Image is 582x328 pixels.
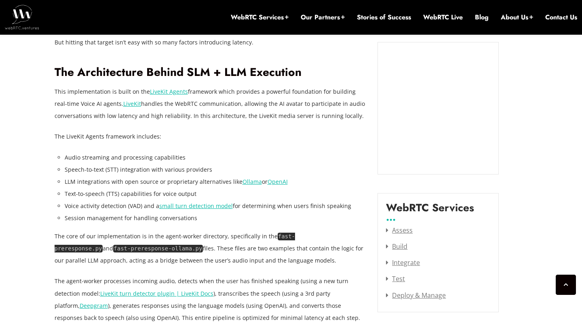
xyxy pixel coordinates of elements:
a: Integrate [386,258,420,267]
a: LiveKit [123,100,141,107]
a: Our Partners [301,13,345,22]
p: The LiveKit Agents framework includes: [55,130,366,143]
img: WebRTC.ventures [5,5,39,29]
li: Audio streaming and processing capabilities [65,151,366,164]
a: LiveKit Agents [150,88,188,95]
p: The agent-worker processes incoming audio, detects when the user has finished speaking (using a n... [55,275,366,324]
a: WebRTC Live [423,13,463,22]
a: About Us [501,13,533,22]
code: fast-preresponse-ollama.py [113,245,203,252]
a: Ollama [242,178,262,185]
p: This implementation is built on the framework which provides a powerful foundation for building r... [55,86,366,122]
a: OpenAI [268,178,288,185]
a: WebRTC Services [231,13,289,22]
li: Session management for handling conversations [65,212,366,224]
a: Assess [386,226,413,235]
p: The core of our implementation is in the agent-worker directory, specifically in the and files. T... [55,230,366,267]
a: LiveKit turn detector plugin | LiveKit Docs [100,290,213,297]
a: small turn detection model [159,202,233,210]
a: Blog [475,13,489,22]
h2: The Architecture Behind SLM + LLM Execution [55,65,366,80]
li: LLM integrations with open source or proprietary alternatives like or [65,176,366,188]
p: But hitting that target isn’t easy with so many factors introducing latency. [55,36,366,48]
a: Deepgram [80,302,108,309]
a: Test [386,274,405,283]
li: Voice activity detection (VAD) and a for determining when users finish speaking [65,200,366,212]
li: Speech-to-text (STT) integration with various providers [65,164,366,176]
a: Build [386,242,407,251]
a: Deploy & Manage [386,291,446,300]
iframe: Embedded CTA [386,50,490,166]
a: Contact Us [545,13,577,22]
li: Text-to-speech (TTS) capabilities for voice output [65,188,366,200]
label: WebRTC Services [386,202,474,220]
a: Stories of Success [357,13,411,22]
code: fast-preresponse.py [55,233,295,252]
